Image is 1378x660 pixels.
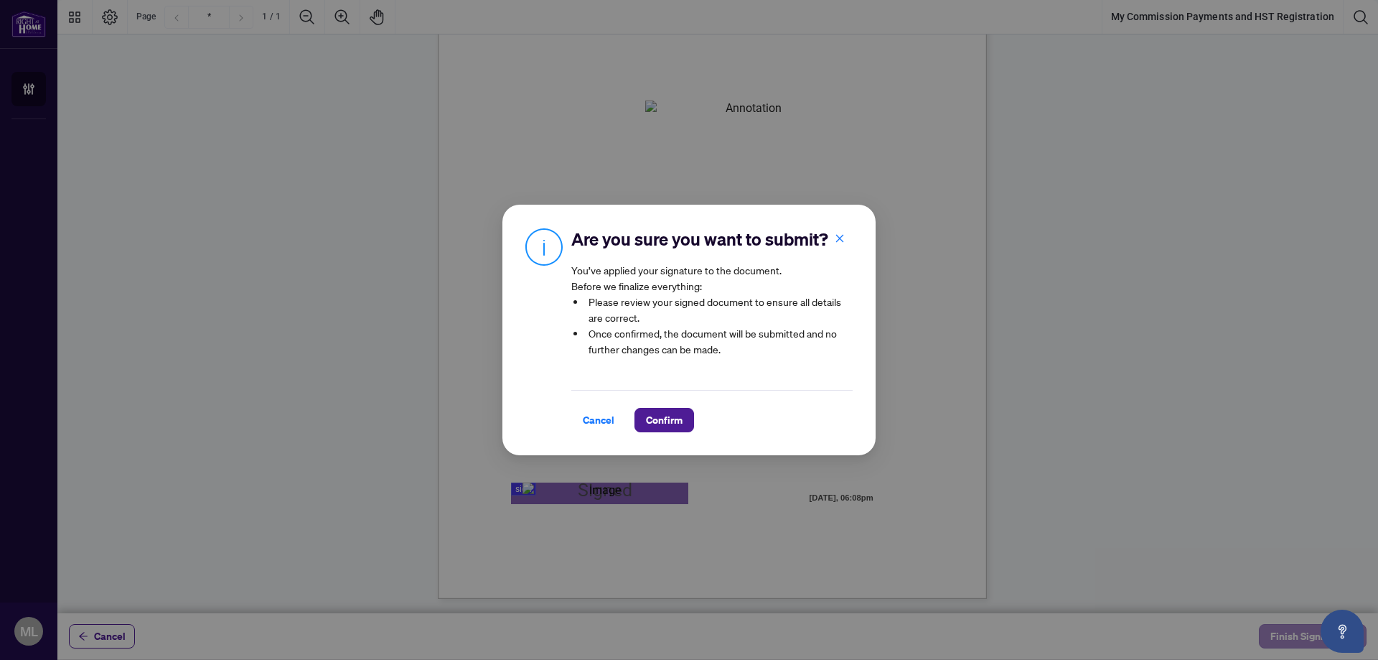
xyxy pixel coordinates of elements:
[583,409,614,432] span: Cancel
[646,409,683,432] span: Confirm
[571,228,853,251] h2: Are you sure you want to submit?
[525,228,563,266] img: Info Icon
[1321,610,1364,653] button: Open asap
[634,408,694,432] button: Confirm
[586,325,853,357] li: Once confirmed, the document will be submitted and no further changes can be made.
[586,294,853,325] li: Please review your signed document to ensure all details are correct.
[571,408,626,432] button: Cancel
[835,233,845,243] span: close
[571,262,853,367] article: You’ve applied your signature to the document. Before we finalize everything:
